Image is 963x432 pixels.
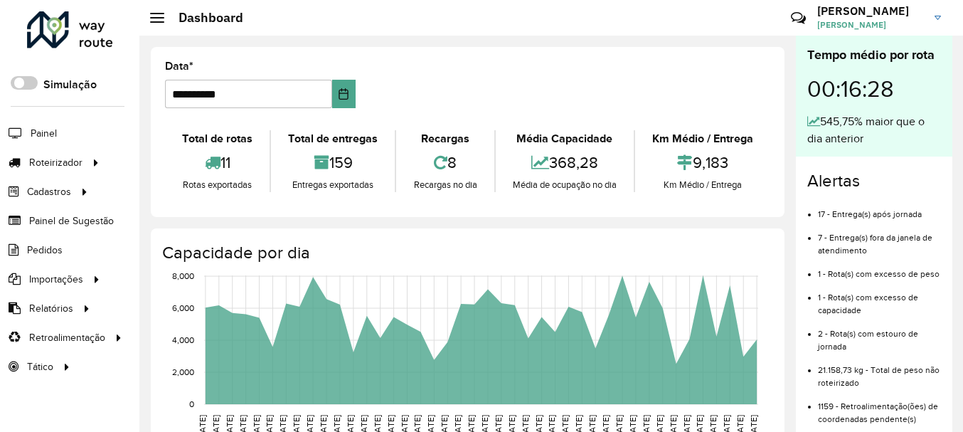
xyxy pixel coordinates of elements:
[29,272,83,287] span: Importações
[818,221,941,257] li: 7 - Entrega(s) fora da janela de atendimento
[818,389,941,426] li: 1159 - Retroalimentação(ões) de coordenadas pendente(s)
[783,3,814,33] a: Contato Rápido
[639,178,767,192] div: Km Médio / Entrega
[807,171,941,191] h4: Alertas
[169,178,266,192] div: Rotas exportadas
[807,65,941,113] div: 00:16:28
[275,147,391,178] div: 159
[172,335,194,344] text: 4,000
[31,126,57,141] span: Painel
[817,19,924,31] span: [PERSON_NAME]
[332,80,356,108] button: Choose Date
[165,58,193,75] label: Data
[162,243,770,263] h4: Capacidade por dia
[172,367,194,376] text: 2,000
[818,317,941,353] li: 2 - Rota(s) com estouro de jornada
[499,130,630,147] div: Média Capacidade
[818,257,941,280] li: 1 - Rota(s) com excesso de peso
[807,113,941,147] div: 545,75% maior que o dia anterior
[172,303,194,312] text: 6,000
[172,271,194,280] text: 8,000
[27,359,53,374] span: Tático
[275,178,391,192] div: Entregas exportadas
[639,147,767,178] div: 9,183
[43,76,97,93] label: Simulação
[818,197,941,221] li: 17 - Entrega(s) após jornada
[164,10,243,26] h2: Dashboard
[807,46,941,65] div: Tempo médio por rota
[27,184,71,199] span: Cadastros
[400,130,490,147] div: Recargas
[400,147,490,178] div: 8
[27,243,63,258] span: Pedidos
[29,330,105,345] span: Retroalimentação
[29,301,73,316] span: Relatórios
[639,130,767,147] div: Km Médio / Entrega
[400,178,490,192] div: Recargas no dia
[499,147,630,178] div: 368,28
[29,155,83,170] span: Roteirizador
[189,399,194,409] text: 0
[818,280,941,317] li: 1 - Rota(s) com excesso de capacidade
[169,147,266,178] div: 11
[169,130,266,147] div: Total de rotas
[818,353,941,389] li: 21.158,73 kg - Total de peso não roteirizado
[817,4,924,18] h3: [PERSON_NAME]
[499,178,630,192] div: Média de ocupação no dia
[29,214,114,228] span: Painel de Sugestão
[275,130,391,147] div: Total de entregas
